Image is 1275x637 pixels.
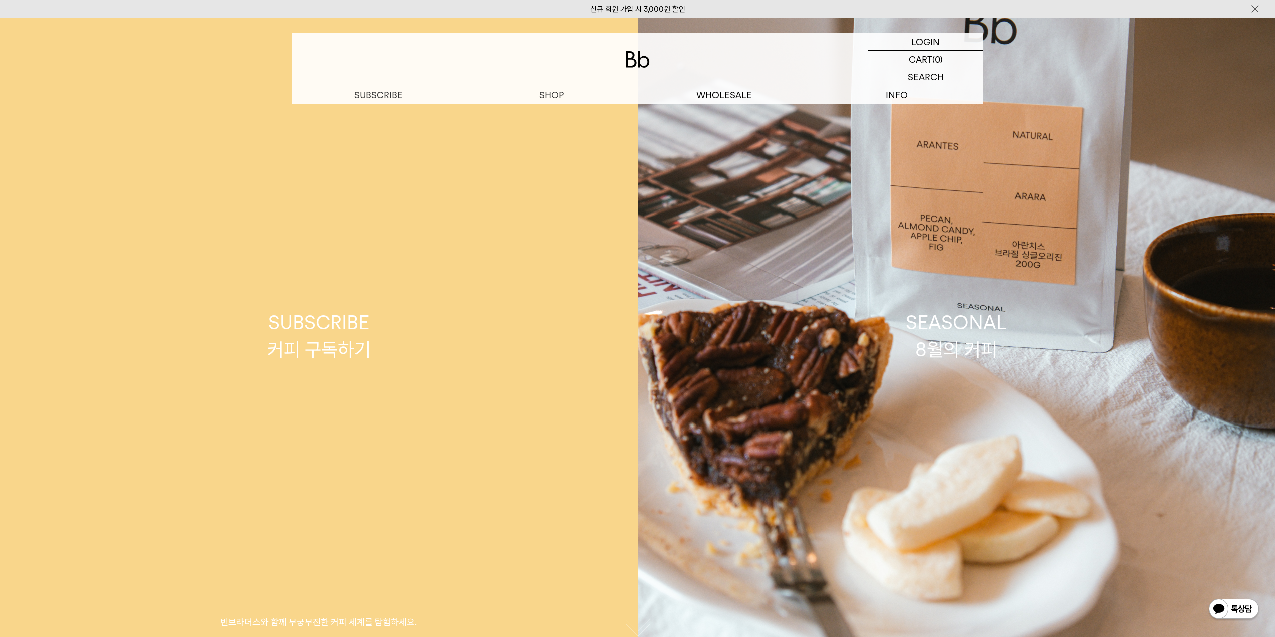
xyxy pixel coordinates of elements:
[638,86,811,104] p: WHOLESALE
[1208,598,1260,622] img: 카카오톡 채널 1:1 채팅 버튼
[868,51,983,68] a: CART (0)
[811,86,983,104] p: INFO
[906,309,1007,362] div: SEASONAL 8월의 커피
[868,33,983,51] a: LOGIN
[292,86,465,104] a: SUBSCRIBE
[590,5,685,14] a: 신규 회원 가입 시 3,000원 할인
[909,51,932,68] p: CART
[908,68,944,86] p: SEARCH
[465,86,638,104] a: SHOP
[911,33,940,50] p: LOGIN
[932,51,943,68] p: (0)
[626,51,650,68] img: 로고
[267,309,371,362] div: SUBSCRIBE 커피 구독하기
